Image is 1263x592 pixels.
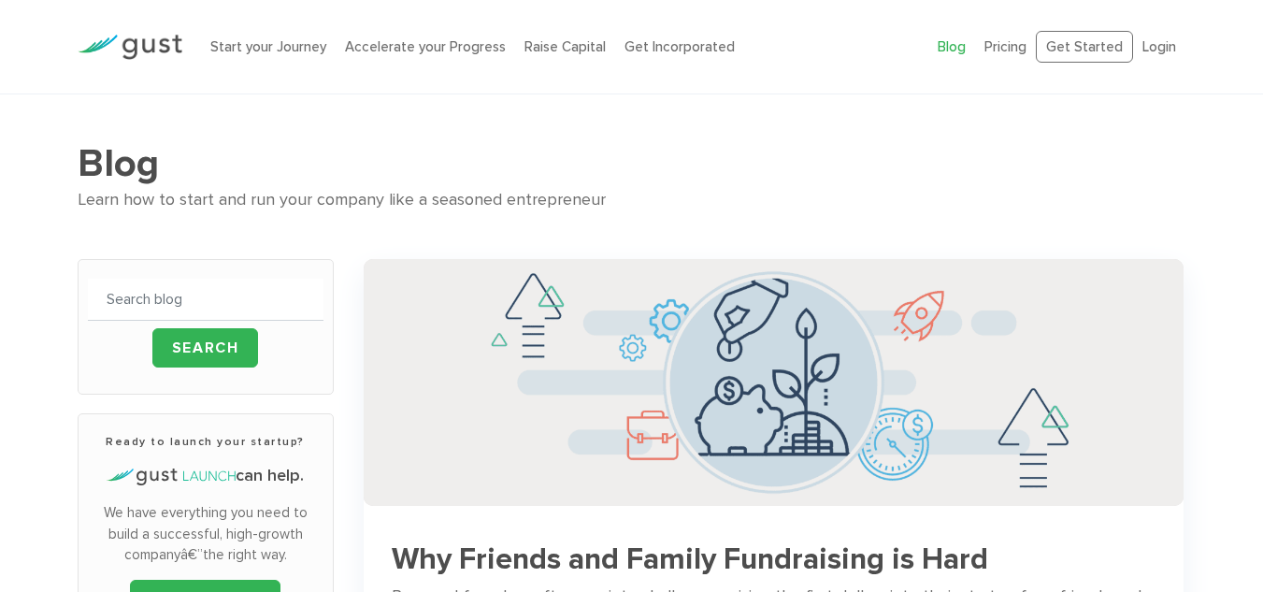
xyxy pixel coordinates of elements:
h4: can help. [88,464,323,488]
a: Get Incorporated [624,38,735,55]
h1: Blog [78,140,1186,187]
a: Pricing [984,38,1026,55]
h3: Why Friends and Family Fundraising is Hard [392,543,1156,576]
p: We have everything you need to build a successful, high-growth companyâ€”the right way. [88,502,323,566]
a: Raise Capital [524,38,606,55]
img: Successful Startup Founders Invest In Their Own Ventures 0742d64fd6a698c3cfa409e71c3cc4e5620a7e72... [364,259,1184,505]
a: Blog [938,38,966,55]
div: Learn how to start and run your company like a seasoned entrepreneur [78,187,1186,214]
img: Gust Logo [78,35,182,60]
a: Get Started [1036,31,1133,64]
input: Search blog [88,279,323,321]
h3: Ready to launch your startup? [88,433,323,450]
a: Login [1142,38,1176,55]
input: Search [152,328,259,368]
a: Start your Journey [210,38,326,55]
a: Accelerate your Progress [345,38,506,55]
